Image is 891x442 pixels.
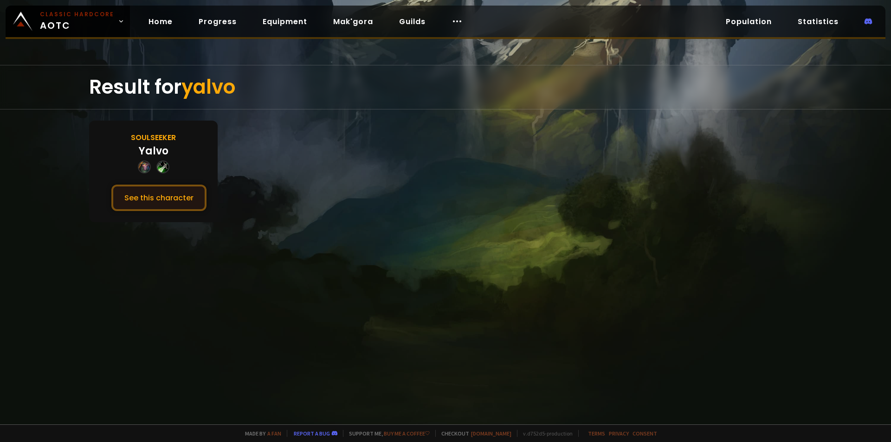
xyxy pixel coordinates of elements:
[239,430,281,437] span: Made by
[141,12,180,31] a: Home
[790,12,846,31] a: Statistics
[40,10,114,32] span: AOTC
[139,143,168,159] div: Yalvo
[89,65,802,109] div: Result for
[6,6,130,37] a: Classic HardcoreAOTC
[131,132,176,143] div: Soulseeker
[718,12,779,31] a: Population
[517,430,573,437] span: v. d752d5 - production
[255,12,315,31] a: Equipment
[609,430,629,437] a: Privacy
[326,12,381,31] a: Mak'gora
[191,12,244,31] a: Progress
[343,430,430,437] span: Support me,
[294,430,330,437] a: Report a bug
[40,10,114,19] small: Classic Hardcore
[471,430,511,437] a: [DOMAIN_NAME]
[267,430,281,437] a: a fan
[392,12,433,31] a: Guilds
[111,185,207,211] button: See this character
[435,430,511,437] span: Checkout
[181,73,235,101] span: yalvo
[633,430,657,437] a: Consent
[384,430,430,437] a: Buy me a coffee
[588,430,605,437] a: Terms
